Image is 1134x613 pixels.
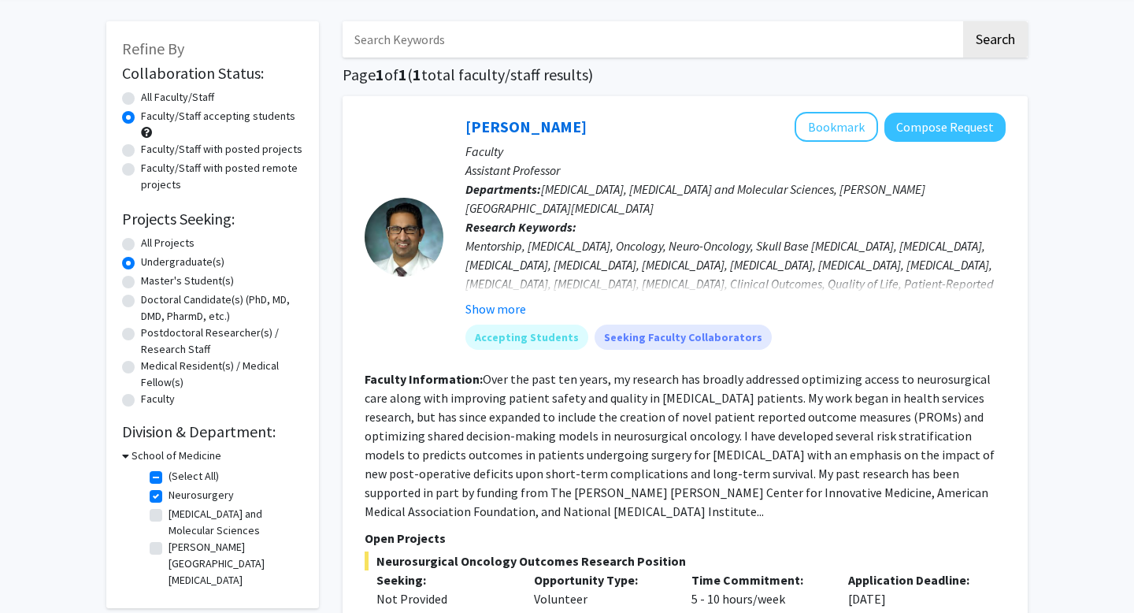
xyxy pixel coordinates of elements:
div: Not Provided [376,589,510,608]
label: Doctoral Candidate(s) (PhD, MD, DMD, PharmD, etc.) [141,292,303,325]
label: Faculty/Staff with posted projects [141,141,302,158]
b: Departments: [465,181,541,197]
span: 1 [398,65,407,84]
label: [MEDICAL_DATA] and Molecular Sciences [169,506,299,539]
button: Add Raj Mukherjee to Bookmarks [795,112,878,142]
mat-chip: Accepting Students [465,325,588,350]
label: Faculty/Staff with posted remote projects [141,160,303,193]
label: Faculty/Staff accepting students [141,108,295,124]
span: 1 [413,65,421,84]
label: [PERSON_NAME][GEOGRAPHIC_DATA][MEDICAL_DATA] [169,539,299,589]
button: Compose Request to Raj Mukherjee [884,113,1006,142]
span: Refine By [122,39,184,58]
p: Time Commitment: [691,570,825,589]
h1: Page of ( total faculty/staff results) [343,65,1028,84]
b: Faculty Information: [365,371,483,387]
label: All Faculty/Staff [141,89,214,106]
button: Search [963,21,1028,58]
span: Neurosurgical Oncology Outcomes Research Position [365,552,1006,570]
iframe: Chat [12,542,67,601]
span: 1 [376,65,384,84]
h2: Division & Department: [122,422,303,441]
label: Postdoctoral Researcher(s) / Research Staff [141,325,303,358]
span: [MEDICAL_DATA], [MEDICAL_DATA] and Molecular Sciences, [PERSON_NAME][GEOGRAPHIC_DATA][MEDICAL_DATA] [465,181,925,216]
label: Faculty [141,391,175,407]
fg-read-more: Over the past ten years, my research has broadly addressed optimizing access to neurosurgical car... [365,371,995,519]
h3: School of Medicine [132,448,221,464]
label: (Select All) [169,468,219,485]
label: Master's Student(s) [141,273,234,289]
p: Open Projects [365,529,1006,548]
p: Opportunity Type: [534,570,668,589]
div: [DATE] [836,570,994,608]
label: Neurosurgery [169,487,234,503]
p: Assistant Professor [465,161,1006,180]
div: Volunteer [522,570,680,608]
p: Seeking: [376,570,510,589]
div: Mentorship, [MEDICAL_DATA], Oncology, Neuro-Oncology, Skull Base [MEDICAL_DATA], [MEDICAL_DATA], ... [465,236,1006,350]
a: [PERSON_NAME] [465,117,587,136]
p: Faculty [465,142,1006,161]
div: 5 - 10 hours/week [680,570,837,608]
h2: Projects Seeking: [122,210,303,228]
input: Search Keywords [343,21,961,58]
label: All Projects [141,235,195,251]
p: Application Deadline: [848,570,982,589]
b: Research Keywords: [465,219,576,235]
mat-chip: Seeking Faculty Collaborators [595,325,772,350]
button: Show more [465,299,526,318]
h2: Collaboration Status: [122,64,303,83]
label: Medical Resident(s) / Medical Fellow(s) [141,358,303,391]
label: Undergraduate(s) [141,254,224,270]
